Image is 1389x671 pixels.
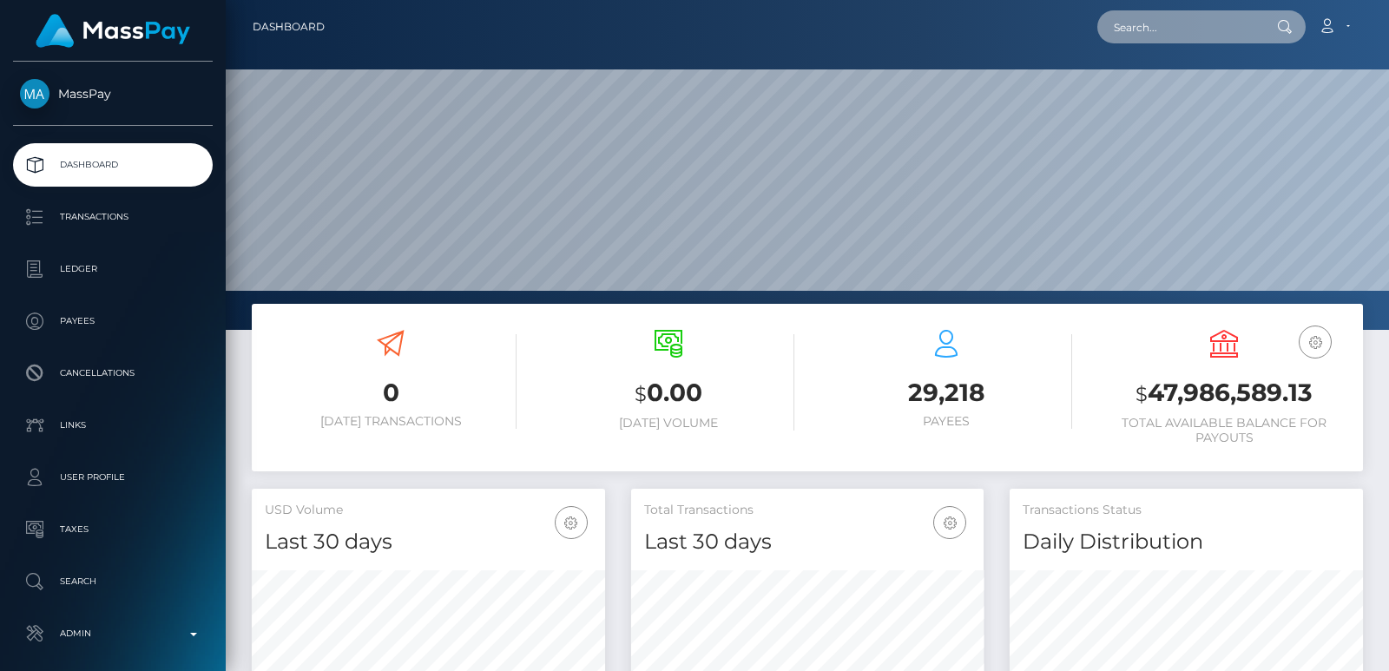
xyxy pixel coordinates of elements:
a: Payees [13,299,213,343]
p: User Profile [20,464,206,490]
small: $ [635,382,647,406]
img: MassPay Logo [36,14,190,48]
h4: Last 30 days [265,527,592,557]
a: Transactions [13,195,213,239]
p: Ledger [20,256,206,282]
h6: [DATE] Volume [543,416,794,431]
a: Dashboard [253,9,325,45]
a: Cancellations [13,352,213,395]
a: User Profile [13,456,213,499]
small: $ [1136,382,1148,406]
p: Admin [20,621,206,647]
a: Taxes [13,508,213,551]
h3: 29,218 [820,376,1072,410]
h6: Payees [820,414,1072,429]
p: Cancellations [20,360,206,386]
p: Search [20,569,206,595]
p: Transactions [20,204,206,230]
p: Payees [20,308,206,334]
p: Taxes [20,516,206,543]
a: Links [13,404,213,447]
h5: Total Transactions [644,502,971,519]
img: MassPay [20,79,49,109]
a: Search [13,560,213,603]
h5: USD Volume [265,502,592,519]
span: MassPay [13,86,213,102]
h6: Total Available Balance for Payouts [1098,416,1350,445]
p: Dashboard [20,152,206,178]
h6: [DATE] Transactions [265,414,517,429]
h4: Last 30 days [644,527,971,557]
a: Ledger [13,247,213,291]
h4: Daily Distribution [1023,527,1350,557]
h3: 0 [265,376,517,410]
h5: Transactions Status [1023,502,1350,519]
p: Links [20,412,206,438]
h3: 47,986,589.13 [1098,376,1350,411]
input: Search... [1097,10,1261,43]
a: Dashboard [13,143,213,187]
h3: 0.00 [543,376,794,411]
a: Admin [13,612,213,655]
